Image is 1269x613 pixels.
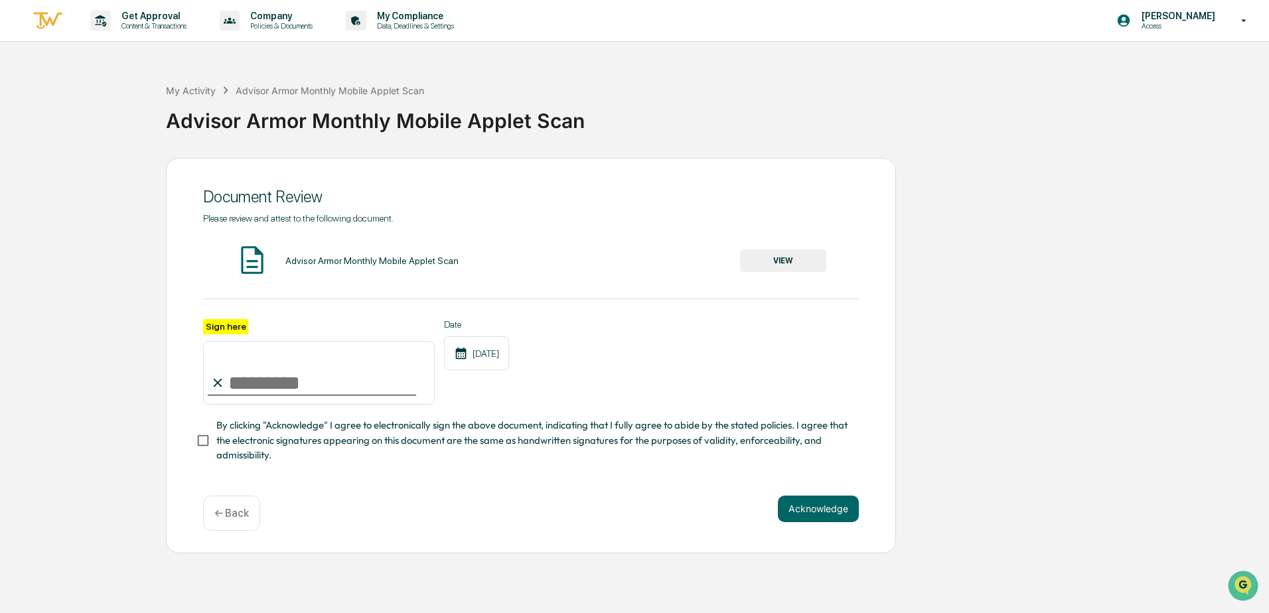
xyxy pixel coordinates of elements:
[91,162,170,186] a: 🗄️Attestations
[13,102,37,125] img: 1746055101610-c473b297-6a78-478c-a979-82029cc54cd1
[8,162,91,186] a: 🖐️Preclearance
[166,85,216,96] div: My Activity
[1131,11,1222,21] p: [PERSON_NAME]
[111,11,193,21] p: Get Approval
[203,187,859,206] div: Document Review
[285,255,459,266] div: Advisor Armor Monthly Mobile Applet Scan
[27,167,86,180] span: Preclearance
[444,336,509,370] div: [DATE]
[203,213,394,224] span: Please review and attest to the following document.
[166,98,1262,133] div: Advisor Armor Monthly Mobile Applet Scan
[203,319,248,334] label: Sign here
[444,319,509,330] label: Date
[96,169,107,179] div: 🗄️
[94,224,161,235] a: Powered byPylon
[240,21,319,31] p: Policies & Documents
[216,418,848,462] span: By clicking "Acknowledge" I agree to electronically sign the above document, indicating that I fu...
[778,496,859,522] button: Acknowledge
[110,167,165,180] span: Attestations
[236,85,424,96] div: Advisor Armor Monthly Mobile Applet Scan
[27,192,84,206] span: Data Lookup
[8,187,89,211] a: 🔎Data Lookup
[214,507,249,519] p: ← Back
[236,243,269,277] img: Document Icon
[1227,569,1262,605] iframe: Open customer support
[132,225,161,235] span: Pylon
[1131,21,1222,31] p: Access
[32,10,64,32] img: logo
[45,115,168,125] div: We're available if you need us!
[13,194,24,204] div: 🔎
[13,28,242,49] p: How can we help?
[366,21,461,31] p: Data, Deadlines & Settings
[240,11,319,21] p: Company
[740,249,826,272] button: VIEW
[226,105,242,121] button: Start new chat
[366,11,461,21] p: My Compliance
[13,169,24,179] div: 🖐️
[111,21,193,31] p: Content & Transactions
[45,102,218,115] div: Start new chat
